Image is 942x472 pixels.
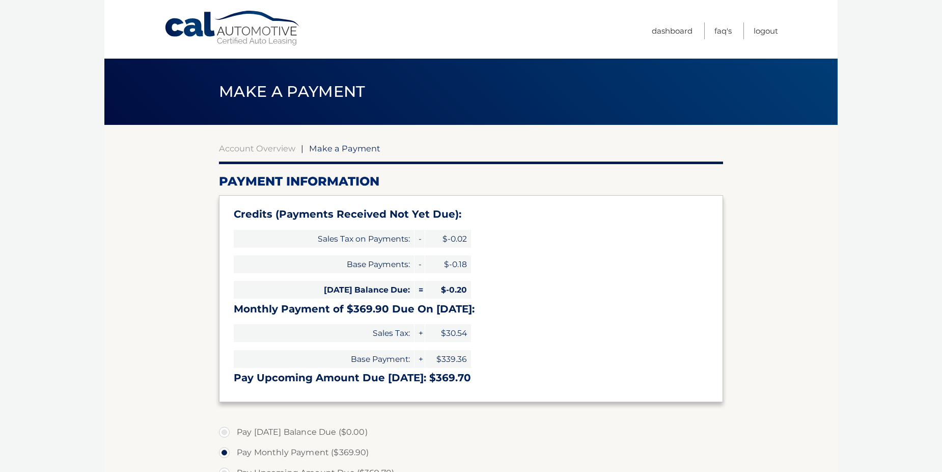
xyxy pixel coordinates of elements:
h3: Credits (Payments Received Not Yet Due): [234,208,708,221]
span: Make a Payment [219,82,365,101]
span: - [414,230,425,248]
span: = [414,281,425,299]
span: Sales Tax: [234,324,414,342]
span: $30.54 [425,324,471,342]
span: $-0.20 [425,281,471,299]
span: Base Payments: [234,255,414,273]
span: $-0.18 [425,255,471,273]
a: Account Overview [219,143,295,153]
h3: Pay Upcoming Amount Due [DATE]: $369.70 [234,372,708,384]
span: + [414,350,425,368]
a: Cal Automotive [164,10,301,46]
span: $339.36 [425,350,471,368]
span: Sales Tax on Payments: [234,230,414,248]
a: Dashboard [652,22,692,39]
label: Pay Monthly Payment ($369.90) [219,442,723,463]
a: Logout [754,22,778,39]
span: Make a Payment [309,143,380,153]
span: $-0.02 [425,230,471,248]
span: - [414,255,425,273]
h2: Payment Information [219,174,723,189]
span: Base Payment: [234,350,414,368]
a: FAQ's [714,22,732,39]
span: | [301,143,303,153]
h3: Monthly Payment of $369.90 Due On [DATE]: [234,303,708,316]
span: [DATE] Balance Due: [234,281,414,299]
span: + [414,324,425,342]
label: Pay [DATE] Balance Due ($0.00) [219,422,723,442]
